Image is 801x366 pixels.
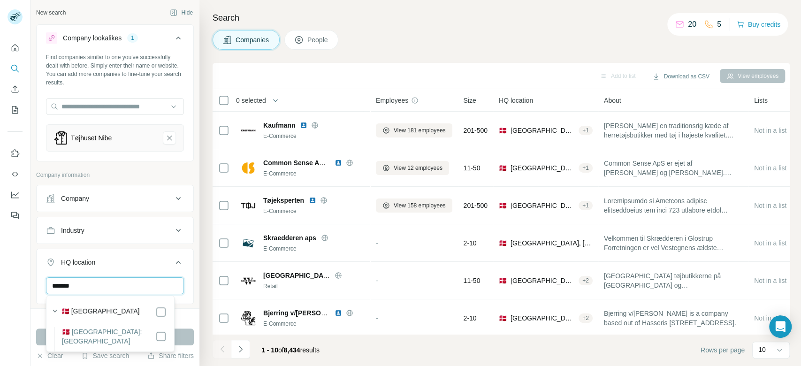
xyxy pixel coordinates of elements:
span: People [307,35,329,45]
span: [GEOGRAPHIC_DATA] tøjbutikkerne på [GEOGRAPHIC_DATA] og [GEOGRAPHIC_DATA]. Gode tilbud på herretø... [604,271,743,290]
button: Buy credits [737,18,780,31]
span: [GEOGRAPHIC_DATA] [263,272,334,279]
span: 11-50 [464,276,481,285]
span: View 181 employees [394,126,446,135]
div: E-Commerce [263,244,365,253]
button: Clear [36,351,63,360]
span: 2-10 [464,313,477,323]
h4: Search [213,11,790,24]
button: Tøjhuset Nibe-remove-button [163,131,176,145]
div: 1 [127,34,138,42]
span: [GEOGRAPHIC_DATA], [GEOGRAPHIC_DATA] [511,126,575,135]
span: Tøjeksperten [263,196,304,205]
div: E-Commerce [263,132,365,140]
button: View 181 employees [376,123,452,137]
img: LinkedIn logo [335,159,342,167]
p: 10 [758,345,766,354]
button: HQ location [37,251,193,277]
span: 🇩🇰 [499,201,507,210]
span: 1 - 10 [261,346,278,354]
span: About [604,96,621,105]
img: LinkedIn logo [300,122,307,129]
button: Enrich CSV [8,81,23,98]
span: Not in a list [754,314,786,322]
p: 20 [688,19,696,30]
button: Save search [81,351,129,360]
span: Not in a list [754,164,786,172]
button: View 12 employees [376,161,449,175]
button: Industry [37,219,193,242]
button: Navigate to next page [231,340,250,358]
span: of [278,346,284,354]
div: Retail [263,282,365,290]
div: + 2 [579,276,593,285]
p: 5 [717,19,721,30]
div: Company [61,194,89,203]
div: Company lookalikes [63,33,122,43]
button: My lists [8,101,23,118]
span: Not in a list [754,277,786,284]
button: Use Surfe API [8,166,23,183]
label: 🇩🇰 [GEOGRAPHIC_DATA]: [GEOGRAPHIC_DATA] [62,327,155,346]
img: Logo of Skraedderen aps [241,236,256,251]
span: [GEOGRAPHIC_DATA], [GEOGRAPHIC_DATA]|[GEOGRAPHIC_DATA] [511,238,593,248]
span: 🇩🇰 [499,238,507,248]
span: Loremipsumdo si Ametcons adipisc elitseddoeius tem inci 723 utlabore etdol magnaal e admini ve qu... [604,196,743,215]
span: Not in a list [754,202,786,209]
button: Company [37,187,193,210]
div: E-Commerce [263,320,365,328]
span: 🇩🇰 [499,163,507,173]
span: 201-500 [464,201,488,210]
span: 2-10 [464,238,477,248]
div: + 1 [579,126,593,135]
button: Download as CSV [646,69,716,84]
button: Company lookalikes1 [37,27,193,53]
span: 🇩🇰 [499,126,507,135]
div: Find companies similar to one you've successfully dealt with before. Simply enter their name or w... [46,53,184,87]
button: Share filters [147,351,194,360]
img: Logo of Common Sense AND Sport Direct Herlev [241,160,256,175]
button: View 158 employees [376,198,452,213]
img: Logo of Kaufmann [241,123,256,138]
img: Logo of Tøjeksperten [241,198,256,213]
span: [GEOGRAPHIC_DATA] [511,313,575,323]
span: Lists [754,96,768,105]
div: + 1 [579,201,593,210]
div: E-Commerce [263,169,365,178]
button: Use Surfe on LinkedIn [8,145,23,162]
span: View 12 employees [394,164,442,172]
span: - [376,314,378,322]
div: Tøjhuset Nibe [71,133,112,143]
label: 🇩🇰 [GEOGRAPHIC_DATA] [61,306,140,318]
span: [GEOGRAPHIC_DATA], [GEOGRAPHIC_DATA] [511,201,575,210]
span: View 158 employees [394,201,446,210]
button: Dashboard [8,186,23,203]
div: New search [36,8,66,17]
span: 8,434 [284,346,300,354]
span: [PERSON_NAME] en traditionsrig kæde af herretøjsbutikker med tøj i højeste kvalitet. Besøg vores ... [604,121,743,140]
span: Employees [376,96,408,105]
span: 201-500 [464,126,488,135]
span: 11-50 [464,163,481,173]
button: Quick start [8,39,23,56]
img: Tøjhuset Nibe-logo [54,131,67,145]
span: Skraedderen aps [263,233,316,243]
span: HQ location [499,96,533,105]
span: [GEOGRAPHIC_DATA], [GEOGRAPHIC_DATA]|[GEOGRAPHIC_DATA] [511,163,575,173]
span: Velkommen til Skrædderen i Glostrup Forretningen er vel Vestegnens ældste herretøjsforretning med... [604,234,743,252]
img: Logo of West House Herretøj Vesterbrogade [241,273,256,288]
span: - [376,277,378,284]
span: Size [464,96,476,105]
button: Search [8,60,23,77]
button: Hide [163,6,199,20]
div: + 1 [579,164,593,172]
div: Open Intercom Messenger [769,315,792,338]
button: Feedback [8,207,23,224]
span: [GEOGRAPHIC_DATA], Hovedstaden|Dragor [511,276,575,285]
span: Bjerring v/[PERSON_NAME] [263,309,351,317]
span: Rows per page [701,345,745,355]
div: HQ location [61,258,95,267]
div: E-Commerce [263,207,365,215]
div: + 2 [579,314,593,322]
span: Companies [236,35,270,45]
